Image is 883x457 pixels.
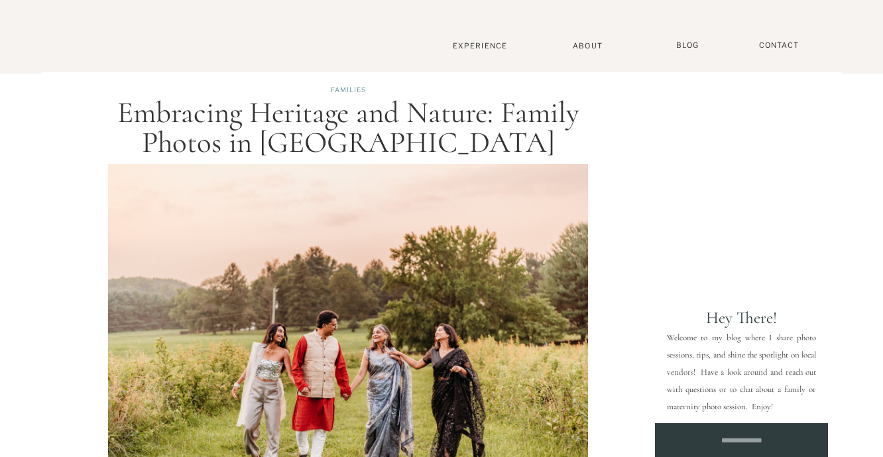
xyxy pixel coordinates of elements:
[331,86,366,94] a: Families
[666,308,817,323] p: Hey there!
[667,329,816,409] p: Welcome to my blog where I share photo sessions, tips, and shine the spotlight on local vendors! ...
[567,41,608,50] a: About
[752,40,805,50] a: Contact
[436,41,524,50] a: Experience
[671,40,704,50] a: BLOG
[111,98,585,132] h1: Embracing Heritage and Nature: Family Photos in [GEOGRAPHIC_DATA]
